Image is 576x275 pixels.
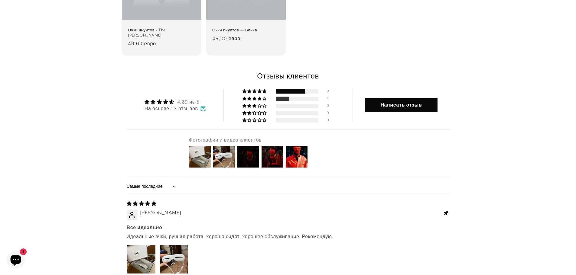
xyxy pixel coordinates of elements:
[189,137,262,143] font: Фотографии и видео клиентов
[380,102,422,108] font: Написать отзыв
[212,145,236,169] img: Изображение пользователя
[145,105,198,112] font: На основе 13 отзывов
[327,96,329,101] font: 4
[365,98,438,112] a: Написать отзыв
[5,251,27,270] inbox-online-store-chat: Чат интернет-магазина Shopify
[257,71,319,81] font: Отзывы клиентов
[127,181,177,193] select: Сортировать раскрывающийся список
[260,145,285,169] img: Изображение пользователя
[200,106,206,111] img: Подтвержденная галочка
[236,145,260,169] img: Изображение пользователя
[127,200,157,207] span: 5-звездочный обзор
[159,245,188,274] a: Ссылка на фотографию пользователя 2
[140,209,181,216] font: [PERSON_NAME]
[127,224,162,231] font: Все идеально
[188,145,212,169] img: Изображение пользователя
[177,99,200,105] font: 4,69 из 5
[212,28,280,33] a: Очки инуитов — Вонка
[145,98,206,105] div: Средний рейтинг — 4,69 звезды.
[127,233,334,240] font: Идеальные очки, ручная работа, хорошо сидят, хорошее обслуживание. Рекомендую.
[160,245,188,273] img: Изображение пользователя
[128,28,195,38] a: Очки инуитов - The [PERSON_NAME]
[127,245,156,274] a: Ссылка на фотографию пользователя 1
[285,145,309,169] img: Изображение пользователя
[127,245,155,273] img: Изображение пользователя
[242,89,268,94] div: 69% (9) отзывов с оценкой 5 звезд
[327,88,329,94] font: 9
[242,97,268,101] div: 31% (4) отзывов с оценкой 4 звезды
